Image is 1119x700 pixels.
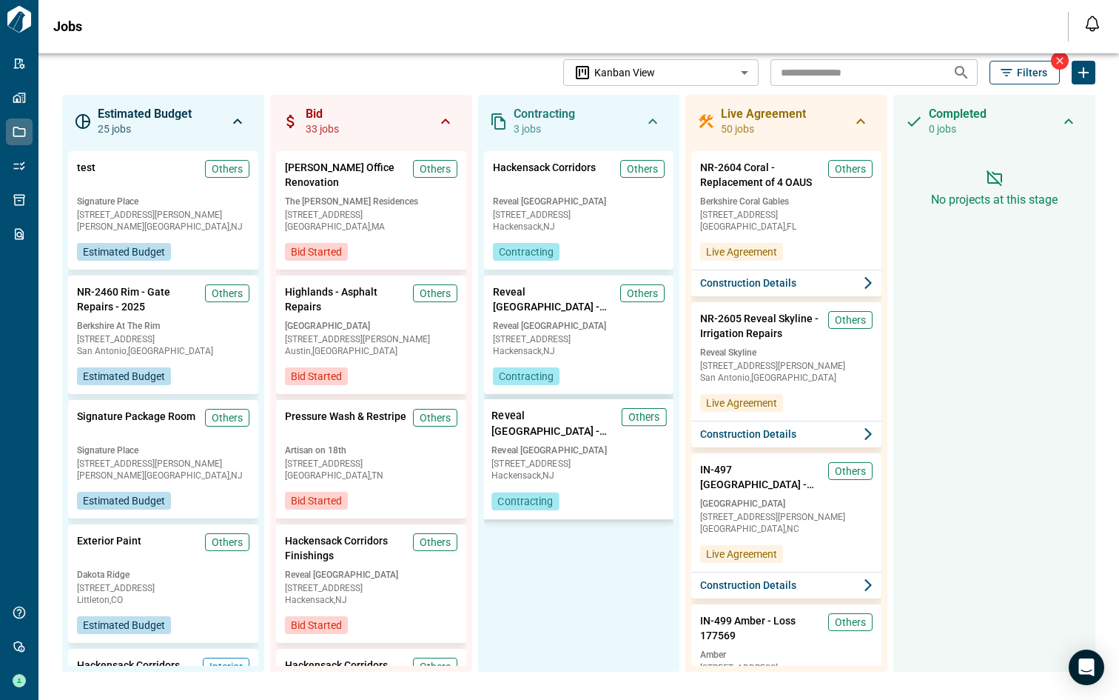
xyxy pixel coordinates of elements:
[420,659,451,674] span: Others
[700,578,796,593] span: Construction Details
[691,572,881,599] button: Construction Details
[491,408,615,439] span: Reveal [GEOGRAPHIC_DATA] - Leasing - [GEOGRAPHIC_DATA] - 2025
[493,284,615,314] span: Reveal [GEOGRAPHIC_DATA] - [GEOGRAPHIC_DATA] - [GEOGRAPHIC_DATA] - 2025
[291,493,342,508] span: Bid Started
[929,121,987,136] span: 0 jobs
[306,121,339,136] span: 33 jobs
[420,410,451,425] span: Others
[700,427,796,441] span: Construction Details
[98,121,192,136] span: 25 jobs
[700,664,873,673] span: [STREET_ADDRESS]
[700,347,873,359] span: Reveal Skyline
[706,244,777,259] span: Live Agreement
[285,160,407,190] span: [PERSON_NAME] Office Renovation
[700,361,873,370] span: [STREET_ADDRESS][PERSON_NAME]
[77,409,195,439] span: Signature Package Room
[1069,650,1104,685] div: Open Intercom Messenger
[700,462,822,492] span: IN-497 [GEOGRAPHIC_DATA] - [GEOGRAPHIC_DATA] 177193
[1072,61,1095,84] span: Create Job
[212,161,243,176] span: Others
[1017,65,1047,80] span: Filters
[53,19,82,34] span: Jobs
[212,410,243,425] span: Others
[700,513,873,521] span: [STREET_ADDRESS][PERSON_NAME]
[212,535,243,550] span: Others
[77,596,249,604] span: Littleton , CO
[285,196,457,207] span: The [PERSON_NAME] Residences
[700,210,873,219] span: [STREET_ADDRESS]
[285,210,457,219] span: [STREET_ADDRESS]
[209,659,243,674] span: Interior
[285,284,407,314] span: Highlands - Asphalt Repairs
[77,569,249,581] span: Dakota Ridge
[77,160,95,190] span: test
[493,222,665,231] span: Hackensack , NJ
[285,459,457,468] span: [STREET_ADDRESS]
[835,464,866,479] span: Others
[77,210,249,219] span: [STREET_ADDRESS][PERSON_NAME]
[706,547,777,561] span: Live Agreement
[835,313,866,327] span: Others
[212,286,243,301] span: Others
[77,584,249,593] span: [STREET_ADDRESS]
[931,193,1058,207] span: No projects at this stage
[77,347,249,356] span: San Antonio , [GEOGRAPHIC_DATA]
[721,121,806,136] span: 50 jobs
[706,396,777,410] span: Live Agreement
[721,107,806,121] span: Live Agreement
[491,444,666,456] span: Reveal [GEOGRAPHIC_DATA]
[291,369,342,384] span: Bid Started
[77,320,249,332] span: Berkshire At The Rim
[306,107,339,121] span: Bid
[499,369,554,384] span: Contracting
[77,658,180,687] span: Hackensack Corridors
[285,533,407,563] span: Hackensack Corridors Finishings
[700,276,796,290] span: Construction Details
[420,286,451,301] span: Others
[77,335,249,344] span: [STREET_ADDRESS]
[285,444,457,456] span: Artisan on 18th
[493,335,665,344] span: [STREET_ADDRESS]
[77,471,249,480] span: [PERSON_NAME][GEOGRAPHIC_DATA] , NJ
[929,107,987,121] span: Completed
[420,535,451,550] span: Others
[77,196,249,207] span: Signature Place
[700,196,873,207] span: Berkshire Coral Gables
[493,160,596,190] span: Hackensack Corridors
[691,270,881,296] button: Construction Details
[83,493,165,508] span: Estimated Budget
[285,584,457,593] span: [STREET_ADDRESS]
[285,471,457,480] span: [GEOGRAPHIC_DATA] , TN
[98,107,192,121] span: Estimated Budget
[989,61,1060,84] button: Filters
[291,618,342,633] span: Bid Started
[493,347,665,356] span: Hackensack , NJ
[627,161,658,176] span: Others
[491,459,666,468] span: [STREET_ADDRESS]
[700,613,822,643] span: IN-499 Amber - Loss 177569
[285,658,407,687] span: Hackensack Corridors Flooring
[627,286,658,301] span: Others
[285,409,406,439] span: Pressure Wash & Restripe
[835,161,866,176] span: Others
[285,320,457,332] span: [GEOGRAPHIC_DATA]
[83,618,165,633] span: Estimated Budget
[1081,12,1104,36] button: Open notification feed
[493,196,665,207] span: Reveal [GEOGRAPHIC_DATA]
[947,58,976,87] button: Search jobs
[594,65,655,80] span: Kanban View
[77,444,249,456] span: Signature Place
[700,649,873,661] span: Amber
[700,373,873,382] span: San Antonio , [GEOGRAPHIC_DATA]
[77,533,141,563] span: Exterior Paint
[493,210,665,219] span: [STREET_ADDRESS]
[285,347,457,356] span: Austin , [GEOGRAPHIC_DATA]
[691,421,881,447] button: Construction Details
[700,160,822,190] span: NR-2604 Coral - Replacement of 4 OAUS
[700,524,873,533] span: [GEOGRAPHIC_DATA] , NC
[628,410,659,424] span: Others
[77,459,249,468] span: [STREET_ADDRESS][PERSON_NAME]
[514,121,575,136] span: 3 jobs
[285,222,457,231] span: [GEOGRAPHIC_DATA] , MA
[514,107,575,121] span: Contracting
